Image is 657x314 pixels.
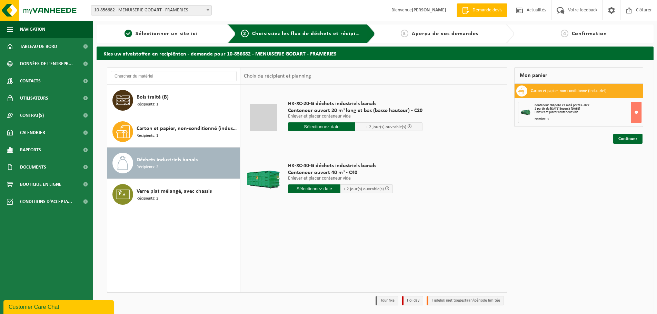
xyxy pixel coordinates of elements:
span: Tableau de bord [20,38,57,55]
span: Calendrier [20,124,45,141]
p: Enlever et placer conteneur vide [288,176,393,181]
h3: Carton et papier, non-conditionné (industriel) [531,85,607,97]
a: 1Sélectionner un site ici [100,30,222,38]
iframe: chat widget [3,299,115,314]
span: Récipients: 2 [137,164,158,171]
span: Utilisateurs [20,90,48,107]
input: Sélectionnez date [288,184,340,193]
span: Verre plat mélangé, avec chassis [137,187,212,195]
span: Récipients: 1 [137,133,158,139]
span: Sélectionner un site ici [136,31,197,37]
li: Tijdelijk niet toegestaan/période limitée [427,296,504,305]
span: 2 [241,30,249,37]
span: Conteneur ouvert 40 m³ - C40 [288,169,393,176]
span: Bois traité (B) [137,93,169,101]
h2: Kies uw afvalstoffen en recipiënten - demande pour 10-856682 - MENUISERIE GODART - FRAMERIES [97,47,654,60]
li: Holiday [402,296,423,305]
span: 3 [401,30,408,37]
span: HK-XC-20-G déchets industriels banals [288,100,422,107]
strong: [PERSON_NAME] [412,8,446,13]
span: Boutique en ligne [20,176,61,193]
div: Nombre: 1 [535,118,641,121]
span: 1 [125,30,132,37]
button: Déchets industriels banals Récipients: 2 [107,148,240,179]
span: Rapports [20,141,41,159]
a: Continuer [613,134,643,144]
span: + 2 jour(s) ouvrable(s) [366,125,406,129]
span: Contrat(s) [20,107,44,124]
span: Données de l'entrepr... [20,55,73,72]
span: Documents [20,159,46,176]
span: Navigation [20,21,45,38]
strong: à partir de [DATE] jusqu'à [DATE] [535,107,580,111]
span: Carton et papier, non-conditionné (industriel) [137,124,238,133]
span: Conditions d'accepta... [20,193,72,210]
span: Confirmation [572,31,607,37]
span: HK-XC-40-G déchets industriels banals [288,162,393,169]
li: Jour fixe [376,296,398,305]
input: Chercher du matériel [111,71,237,81]
div: Enlever et placer conteneur vide [535,111,641,114]
span: 4 [561,30,568,37]
a: Demande devis [457,3,507,17]
span: Récipients: 2 [137,195,158,202]
div: Mon panier [514,67,643,84]
span: Conteneur ouvert 20 m³ long et bas (basse hauteur) - C20 [288,107,422,114]
button: Verre plat mélangé, avec chassis Récipients: 2 [107,179,240,210]
span: Demande devis [471,7,504,14]
span: Déchets industriels banals [137,156,198,164]
span: Conteneur chapelle 22 m³ à portes - K22 [535,103,589,107]
button: Carton et papier, non-conditionné (industriel) Récipients: 1 [107,116,240,148]
span: 10-856682 - MENUISERIE GODART - FRAMERIES [91,5,212,16]
span: + 2 jour(s) ouvrable(s) [344,187,384,191]
div: Choix de récipient et planning [240,68,315,85]
button: Bois traité (B) Récipients: 1 [107,85,240,116]
span: Aperçu de vos demandes [412,31,478,37]
p: Enlever et placer conteneur vide [288,114,422,119]
input: Sélectionnez date [288,122,355,131]
span: Récipients: 1 [137,101,158,108]
span: 10-856682 - MENUISERIE GODART - FRAMERIES [91,6,211,15]
span: Choisissiez les flux de déchets et récipients [252,31,367,37]
span: Contacts [20,72,41,90]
